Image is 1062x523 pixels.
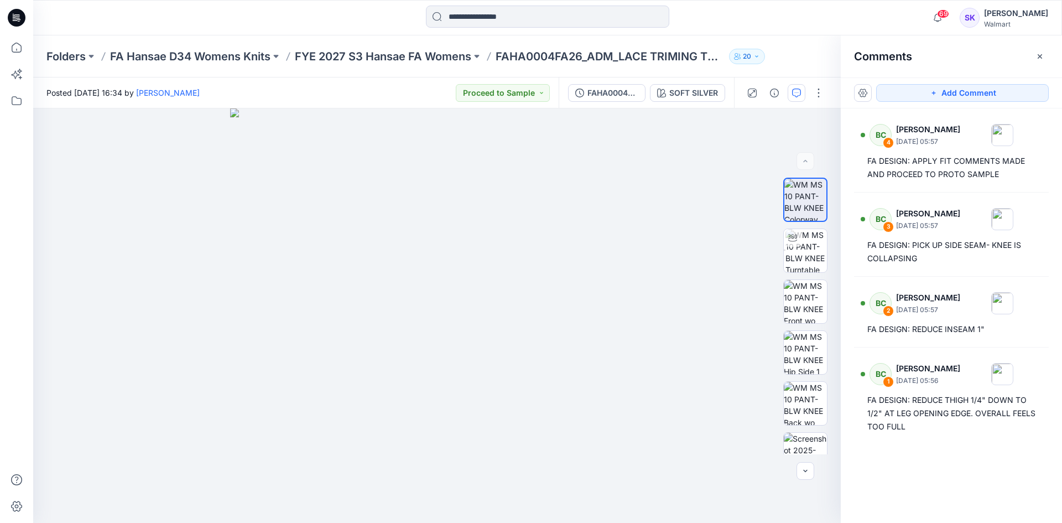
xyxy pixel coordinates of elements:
[896,362,960,375] p: [PERSON_NAME]
[984,7,1048,20] div: [PERSON_NAME]
[854,50,912,63] h2: Comments
[784,433,827,476] img: Screenshot 2025-10-09 at 4.57.39PM
[784,382,827,425] img: WM MS 10 PANT-BLW KNEE Back wo Avatar
[587,87,638,99] div: FAHA0004FA26_ADM_LACE TRIMING TRACKPANT
[46,87,200,99] span: Posted [DATE] 16:34 by
[110,49,270,64] a: FA Hansae D34 Womens Knits
[136,88,200,97] a: [PERSON_NAME]
[896,123,960,136] p: [PERSON_NAME]
[896,291,960,304] p: [PERSON_NAME]
[883,137,894,148] div: 4
[568,84,645,102] button: FAHA0004FA26_ADM_LACE TRIMING TRACKPANT
[896,304,960,315] p: [DATE] 05:57
[784,179,826,221] img: WM MS 10 PANT-BLW KNEE Colorway wo Avatar
[46,49,86,64] a: Folders
[650,84,725,102] button: SOFT SILVER
[870,208,892,230] div: BC
[867,393,1035,433] div: FA DESIGN: REDUCE THIGH 1/4" DOWN TO 1/2" AT LEG OPENING EDGE. OVERALL FEELS TOO FULL
[883,376,894,387] div: 1
[295,49,471,64] a: FYE 2027 S3 Hansae FA Womens
[870,292,892,314] div: BC
[937,9,949,18] span: 69
[867,154,1035,181] div: FA DESIGN: APPLY FIT COMMENTS MADE AND PROCEED TO PROTO SAMPLE
[784,280,827,323] img: WM MS 10 PANT-BLW KNEE Front wo Avatar
[785,229,827,272] img: WM MS 10 PANT-BLW KNEE Turntable with Avatar
[896,207,960,220] p: [PERSON_NAME]
[896,136,960,147] p: [DATE] 05:57
[496,49,725,64] p: FAHA0004FA26_ADM_LACE TRIMING TRACKPANT
[870,363,892,385] div: BC
[766,84,783,102] button: Details
[669,87,718,99] div: SOFT SILVER
[230,108,644,523] img: eyJhbGciOiJIUzI1NiIsImtpZCI6IjAiLCJzbHQiOiJzZXMiLCJ0eXAiOiJKV1QifQ.eyJkYXRhIjp7InR5cGUiOiJzdG9yYW...
[896,375,960,386] p: [DATE] 05:56
[729,49,765,64] button: 20
[876,84,1049,102] button: Add Comment
[743,50,751,63] p: 20
[867,239,1035,265] div: FA DESIGN: PICK UP SIDE SEAM- KNEE IS COLLAPSING
[784,331,827,374] img: WM MS 10 PANT-BLW KNEE Hip Side 1 wo Avatar
[960,8,980,28] div: SK
[984,20,1048,28] div: Walmart
[896,220,960,231] p: [DATE] 05:57
[867,323,1035,336] div: FA DESIGN: REDUCE INSEAM 1"
[870,124,892,146] div: BC
[883,305,894,317] div: 2
[883,221,894,232] div: 3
